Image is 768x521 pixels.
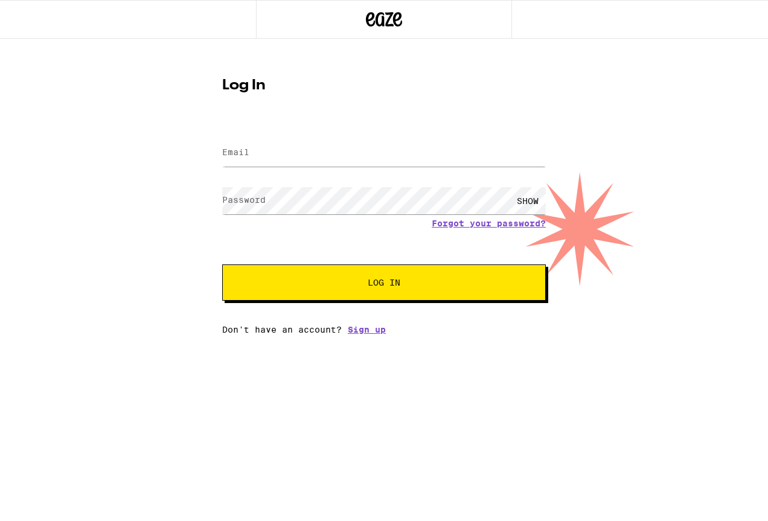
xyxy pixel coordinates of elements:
[222,78,546,93] h1: Log In
[222,195,266,205] label: Password
[222,264,546,301] button: Log In
[222,325,546,334] div: Don't have an account?
[348,325,386,334] a: Sign up
[222,139,546,167] input: Email
[432,219,546,228] a: Forgot your password?
[510,187,546,214] div: SHOW
[222,147,249,157] label: Email
[368,278,400,287] span: Log In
